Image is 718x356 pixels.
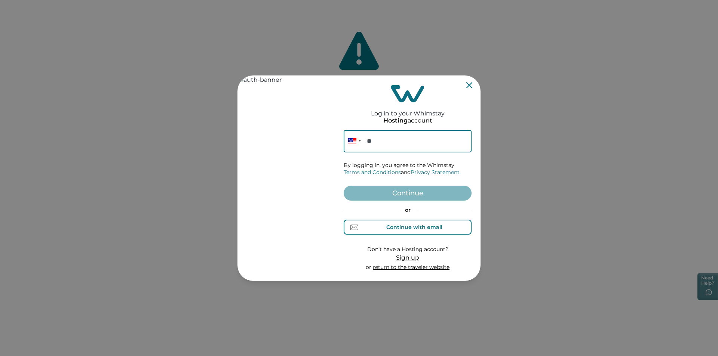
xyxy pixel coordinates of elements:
[391,85,424,102] img: login-logo
[366,264,449,271] p: or
[366,246,449,253] p: Don’t have a Hosting account?
[386,224,442,230] div: Continue with email
[344,130,363,152] div: United States: + 1
[373,264,449,270] a: return to the traveler website
[411,169,461,176] a: Privacy Statement.
[344,162,472,176] p: By logging in, you agree to the Whimstay and
[466,82,472,88] button: Close
[344,186,472,201] button: Continue
[237,75,335,281] img: auth-banner
[344,207,472,214] p: or
[371,102,445,117] h2: Log in to your Whimstay
[383,117,432,124] p: account
[344,169,401,176] a: Terms and Conditions
[383,117,408,124] p: Hosting
[396,254,419,261] span: Sign up
[344,220,472,235] button: Continue with email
